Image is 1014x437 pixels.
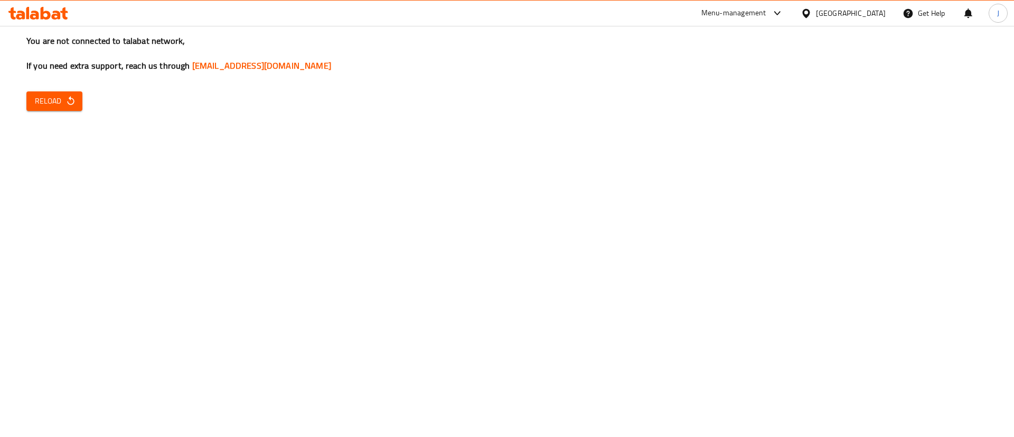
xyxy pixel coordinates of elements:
span: J [997,7,999,19]
div: [GEOGRAPHIC_DATA] [816,7,886,19]
a: [EMAIL_ADDRESS][DOMAIN_NAME] [192,58,331,73]
h3: You are not connected to talabat network, If you need extra support, reach us through [26,35,988,72]
div: Menu-management [701,7,766,20]
span: Reload [35,95,74,108]
button: Reload [26,91,82,111]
